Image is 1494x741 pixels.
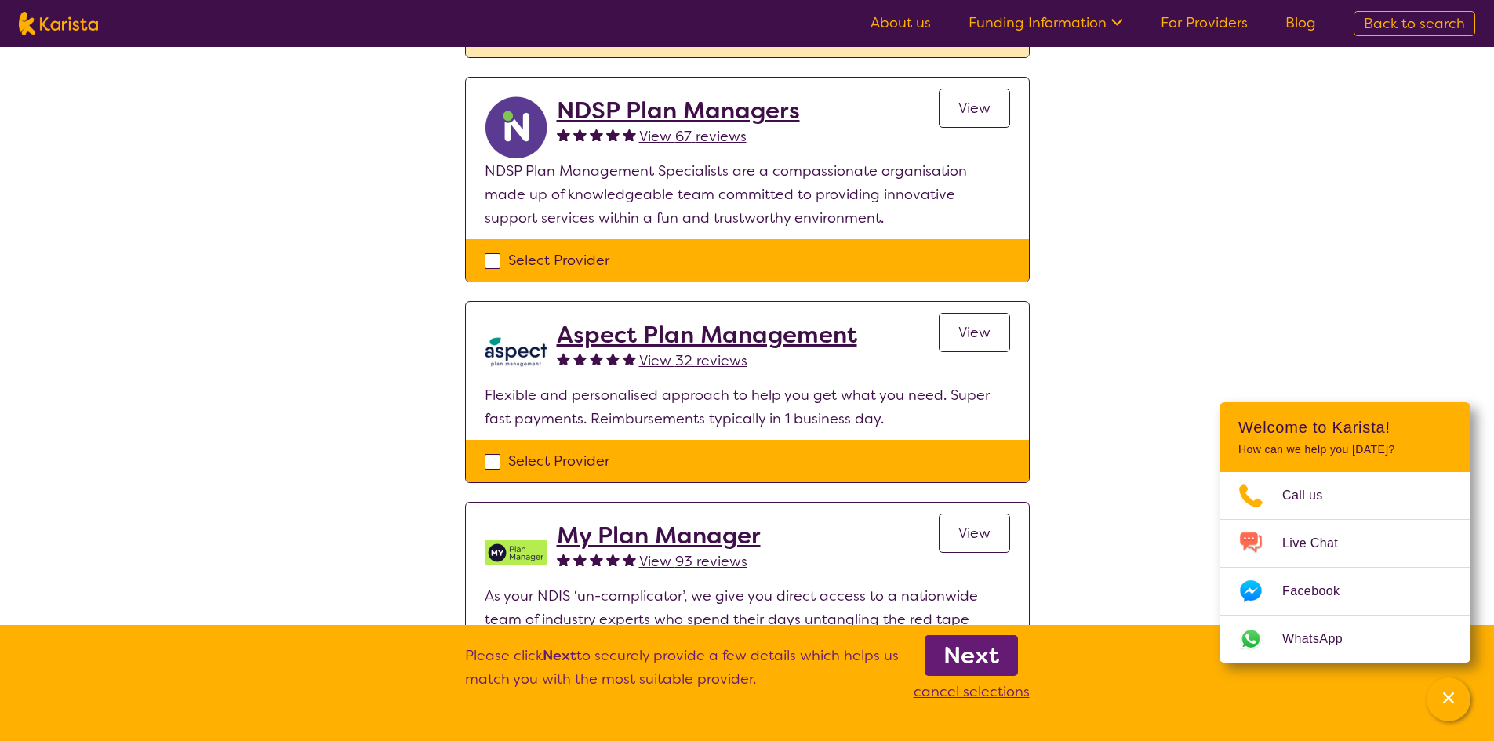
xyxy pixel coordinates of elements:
a: Back to search [1354,11,1475,36]
span: Facebook [1282,579,1358,603]
a: View 67 reviews [639,125,747,148]
img: Karista logo [19,12,98,35]
span: View [958,99,991,118]
a: Blog [1285,13,1316,32]
a: View [939,89,1010,128]
a: Funding Information [969,13,1123,32]
a: For Providers [1161,13,1248,32]
button: Channel Menu [1427,677,1470,721]
p: How can we help you [DATE]? [1238,443,1452,456]
span: View 93 reviews [639,552,747,571]
p: NDSP Plan Management Specialists are a compassionate organisation made up of knowledgeable team c... [485,159,1010,230]
p: cancel selections [914,680,1030,703]
h2: Welcome to Karista! [1238,418,1452,437]
img: fullstar [590,352,603,365]
a: Web link opens in a new tab. [1220,616,1470,663]
a: About us [871,13,931,32]
span: View [958,524,991,543]
img: fullstar [557,128,570,141]
span: Live Chat [1282,532,1357,555]
a: View 93 reviews [639,550,747,573]
p: Flexible and personalised approach to help you get what you need. Super fast payments. Reimbursem... [485,383,1010,430]
div: Channel Menu [1220,402,1470,663]
img: fullstar [623,553,636,566]
img: v05irhjwnjh28ktdyyfd.png [485,521,547,584]
img: fullstar [573,553,587,566]
img: fullstar [623,352,636,365]
span: Call us [1282,484,1342,507]
img: fullstar [573,352,587,365]
p: As your NDIS ‘un-complicator’, we give you direct access to a nationwide team of industry experts... [485,584,1010,655]
b: Next [543,646,576,665]
img: fullstar [557,553,570,566]
span: View 67 reviews [639,127,747,146]
img: fullstar [606,553,620,566]
b: Next [943,640,999,671]
img: fullstar [623,128,636,141]
img: fullstar [606,128,620,141]
a: Next [925,635,1018,676]
img: fullstar [573,128,587,141]
a: View [939,514,1010,553]
span: View [958,323,991,342]
span: Back to search [1364,14,1465,33]
a: View [939,313,1010,352]
a: Aspect Plan Management [557,321,857,349]
a: View 32 reviews [639,349,747,372]
img: lkb8hqptqmnl8bp1urdw.png [485,321,547,383]
img: fullstar [606,352,620,365]
p: Please click to securely provide a few details which helps us match you with the most suitable pr... [465,644,899,703]
img: fullstar [590,128,603,141]
span: WhatsApp [1282,627,1361,651]
span: View 32 reviews [639,351,747,370]
img: ryxpuxvt8mh1enfatjpo.png [485,96,547,159]
img: fullstar [590,553,603,566]
img: fullstar [557,352,570,365]
a: NDSP Plan Managers [557,96,800,125]
a: My Plan Manager [557,521,761,550]
ul: Choose channel [1220,472,1470,663]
